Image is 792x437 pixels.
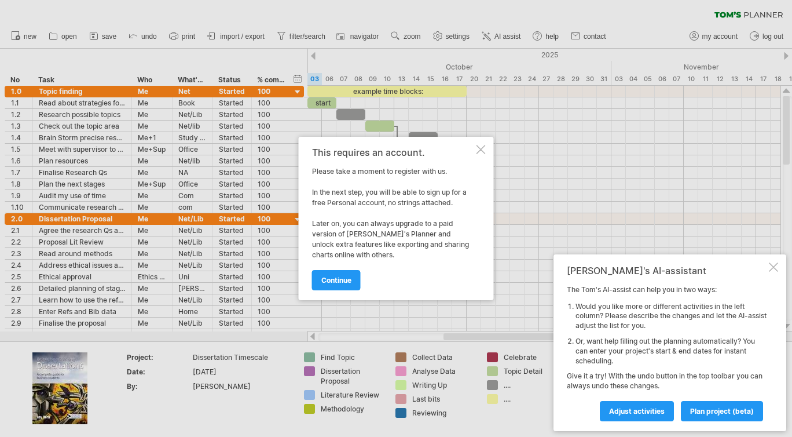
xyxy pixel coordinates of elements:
[600,401,674,421] a: Adjust activities
[321,276,351,285] span: continue
[575,302,767,331] li: Would you like more or different activities in the left column? Please describe the changes and l...
[690,407,754,416] span: plan project (beta)
[312,270,361,290] a: continue
[312,147,474,290] div: Please take a moment to register with us. In the next step, you will be able to sign up for a fre...
[609,407,665,416] span: Adjust activities
[567,265,767,276] div: [PERSON_NAME]'s AI-assistant
[681,401,763,421] a: plan project (beta)
[567,285,767,421] div: The Tom's AI-assist can help you in two ways: Give it a try! With the undo button in the top tool...
[575,337,767,366] li: Or, want help filling out the planning automatically? You can enter your project's start & end da...
[312,147,474,158] div: This requires an account.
